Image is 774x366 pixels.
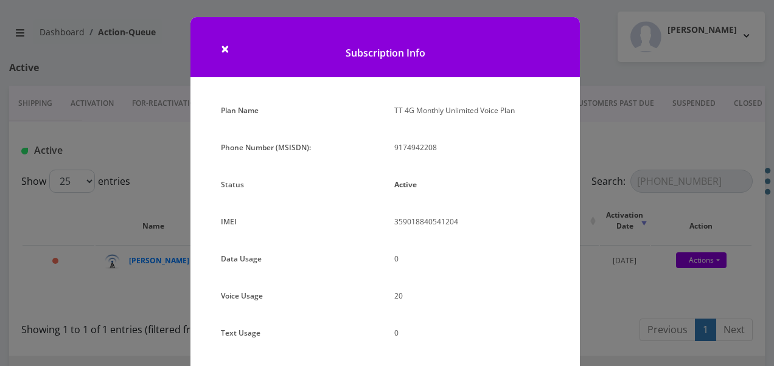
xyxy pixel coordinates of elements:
label: Status [221,176,244,193]
label: Voice Usage [221,287,263,305]
label: Text Usage [221,324,260,342]
label: IMEI [221,213,237,230]
label: Plan Name [221,102,259,119]
p: 20 [394,287,549,305]
p: 0 [394,250,549,268]
p: 359018840541204 [394,213,549,230]
label: Data Usage [221,250,262,268]
label: Phone Number (MSISDN): [221,139,311,156]
p: TT 4G Monthly Unlimited Voice Plan [394,102,549,119]
span: × [221,38,229,58]
p: 0 [394,324,549,342]
h1: Subscription Info [190,17,580,77]
button: Close [221,41,229,56]
strong: Active [394,179,417,190]
p: 9174942208 [394,139,549,156]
